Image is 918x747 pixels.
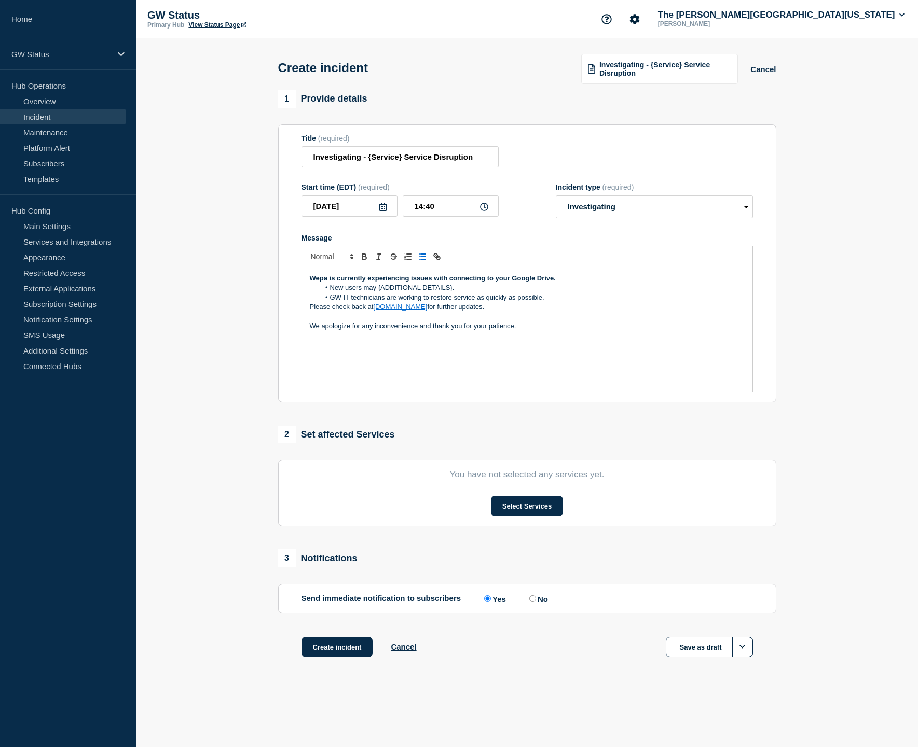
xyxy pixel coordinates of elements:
[188,21,246,29] a: View Status Page
[599,61,731,77] span: Investigating - {Service} Service Disruption
[529,595,536,602] input: No
[306,250,357,263] span: Font size
[588,64,595,74] img: template icon
[302,594,461,603] p: Send immediate notification to subscribers
[302,195,398,217] input: YYYY-MM-DD
[278,61,368,75] h1: Create incident
[310,302,745,312] p: Please check back at for further updates.
[302,146,499,167] input: Title
[147,21,184,29] p: Primary Hub
[732,637,753,657] button: Options
[386,250,401,263] button: Toggle strikethrough text
[430,250,444,263] button: Toggle link
[302,183,499,191] div: Start time (EDT)
[750,65,776,74] button: Cancel
[484,595,491,602] input: Yes
[278,426,296,443] span: 2
[278,90,296,108] span: 1
[556,183,753,191] div: Incident type
[358,183,390,191] span: (required)
[527,594,548,603] label: No
[320,283,745,292] li: New users may {ADDITIONAL DETAILS}.
[391,642,416,651] button: Cancel
[357,250,372,263] button: Toggle bold text
[318,134,350,143] span: (required)
[656,10,907,20] button: The [PERSON_NAME][GEOGRAPHIC_DATA][US_STATE]
[556,195,753,218] select: Incident type
[491,496,563,516] button: Select Services
[602,183,634,191] span: (required)
[482,594,506,603] label: Yes
[624,8,646,30] button: Account settings
[415,250,430,263] button: Toggle bulleted list
[310,321,745,331] p: We apologize for any inconvenience and thank you for your patience.
[666,637,753,657] button: Save as draft
[302,267,752,392] div: Message
[302,134,499,143] div: Title
[320,293,745,302] li: GW IT technicians are working to restore service as quickly as possible.
[302,637,373,657] button: Create incident
[373,303,427,311] a: [DOMAIN_NAME]
[11,50,111,59] p: GW Status
[278,426,395,443] div: Set affected Services
[147,9,355,21] p: GW Status
[596,8,618,30] button: Support
[401,250,415,263] button: Toggle ordered list
[310,274,556,282] strong: Wepa is currently experiencing issues with connecting to your Google Drive.
[302,234,753,242] div: Message
[302,594,753,603] div: Send immediate notification to subscribers
[278,549,296,567] span: 3
[302,470,753,480] p: You have not selected any services yet.
[278,549,358,567] div: Notifications
[278,90,367,108] div: Provide details
[372,250,386,263] button: Toggle italic text
[656,20,764,27] p: [PERSON_NAME]
[403,195,499,217] input: HH:MM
